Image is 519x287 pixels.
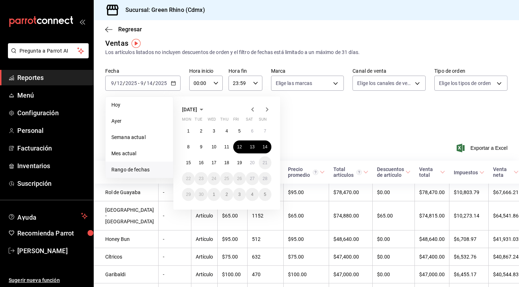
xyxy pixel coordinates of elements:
[329,201,373,230] td: $74,880.00
[377,166,411,178] span: Descuentos de artículo
[284,266,329,283] td: $100.00
[140,80,144,86] input: --
[208,117,216,125] abbr: Wednesday
[276,80,312,87] span: Elige las marcas
[186,160,191,165] abbr: September 15, 2025
[159,248,191,266] td: -
[329,266,373,283] td: $47,000.00
[220,140,233,153] button: September 11, 2025
[208,140,220,153] button: September 10, 2025
[271,68,344,73] label: Marca
[238,192,241,197] abbr: October 3, 2025
[17,161,88,171] span: Inventarios
[233,125,246,138] button: September 5, 2025
[191,266,218,283] td: Artículo
[94,184,159,201] td: Rol de Guayaba
[264,129,266,134] abbr: September 7, 2025
[218,266,248,283] td: $100.00
[79,19,85,24] button: open_drawer_menu
[284,184,329,201] td: $95.00
[218,201,248,230] td: $65.00
[415,266,449,283] td: $47,000.00
[434,68,507,73] label: Tipo de orden
[449,184,489,201] td: $10,803.79
[458,144,507,152] button: Exportar a Excel
[186,176,191,181] abbr: September 22, 2025
[182,117,191,125] abbr: Monday
[377,166,404,178] div: Descuentos de artículo
[288,166,318,178] div: Precio promedio
[233,188,246,201] button: October 3, 2025
[248,248,284,266] td: 632
[187,129,190,134] abbr: September 1, 2025
[153,80,155,86] span: /
[182,156,195,169] button: September 15, 2025
[8,43,89,58] button: Pregunta a Parrot AI
[116,80,123,86] input: --
[250,144,254,149] abbr: September 13, 2025
[233,117,239,125] abbr: Friday
[449,201,489,230] td: $10,273.14
[111,134,167,141] span: Semana actual
[449,266,489,283] td: $6,455.17
[454,170,484,175] span: Impuestos
[19,47,77,55] span: Pregunta a Parrot AI
[17,143,88,153] span: Facturación
[17,90,88,100] span: Menú
[213,192,215,197] abbr: October 1, 2025
[125,80,137,86] input: ----
[259,172,271,185] button: September 28, 2025
[329,184,373,201] td: $78,470.00
[246,125,258,138] button: September 6, 2025
[259,156,271,169] button: September 21, 2025
[454,170,478,175] div: Impuestos
[159,184,191,201] td: -
[415,184,449,201] td: $78,470.00
[191,201,218,230] td: Artículo
[284,230,329,248] td: $95.00
[195,117,202,125] abbr: Tuesday
[212,176,216,181] abbr: September 24, 2025
[220,156,233,169] button: September 18, 2025
[246,140,258,153] button: September 13, 2025
[120,6,205,14] h3: Sucursal: Green Rhino (Cdmx)
[17,73,88,82] span: Reportes
[284,248,329,266] td: $75.00
[218,230,248,248] td: $95.00
[259,188,271,201] button: October 5, 2025
[226,192,228,197] abbr: October 2, 2025
[118,26,142,33] span: Regresar
[449,248,489,266] td: $6,532.76
[105,49,507,56] div: Los artículos listados no incluyen descuentos de orden y el filtro de fechas está limitado a un m...
[237,176,242,181] abbr: September 26, 2025
[259,140,271,153] button: September 14, 2025
[439,80,491,87] span: Elige los tipos de orden
[132,39,141,48] img: Tooltip marker
[200,144,203,149] abbr: September 9, 2025
[449,230,489,248] td: $6,708.97
[313,170,318,175] svg: Precio promedio = Total artículos / cantidad
[248,230,284,248] td: 512
[123,80,125,86] span: /
[419,166,445,178] span: Venta total
[250,176,254,181] abbr: September 27, 2025
[329,230,373,248] td: $48,640.00
[199,160,203,165] abbr: September 16, 2025
[493,166,519,178] span: Venta neta
[111,166,167,174] span: Rango de fechas
[208,172,220,185] button: September 24, 2025
[220,125,233,138] button: September 4, 2025
[356,170,362,175] svg: El total artículos considera cambios de precios en los artículos así como costos adicionales por ...
[105,38,128,49] div: Ventas
[233,156,246,169] button: September 19, 2025
[220,172,233,185] button: September 25, 2025
[17,246,88,256] span: [PERSON_NAME]
[94,248,159,266] td: Cítricos
[250,160,254,165] abbr: September 20, 2025
[94,201,159,230] td: [GEOGRAPHIC_DATA] - [GEOGRAPHIC_DATA]
[226,129,228,134] abbr: September 4, 2025
[251,192,253,197] abbr: October 4, 2025
[195,125,207,138] button: September 2, 2025
[111,117,167,125] span: Ayer
[5,52,89,60] a: Pregunta a Parrot AI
